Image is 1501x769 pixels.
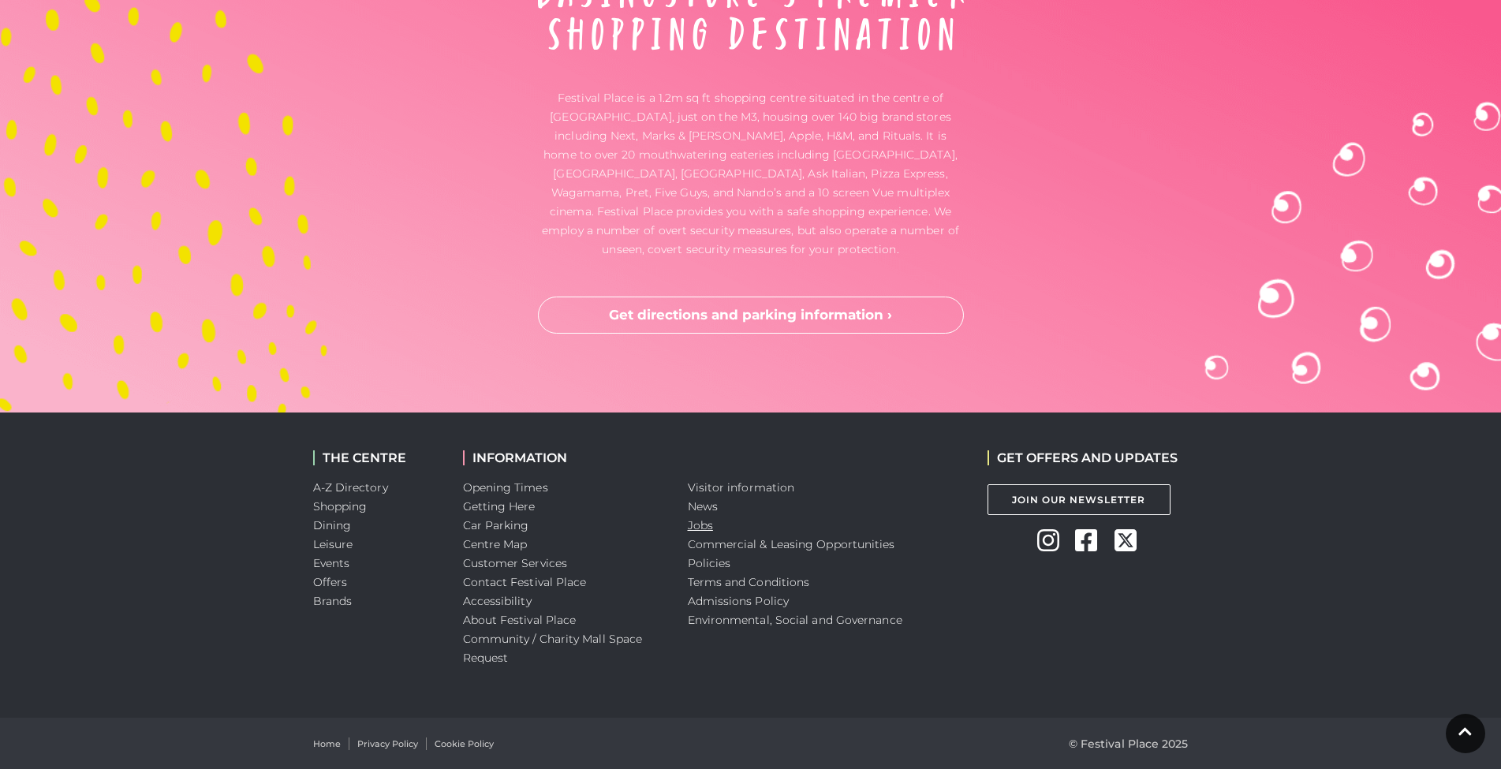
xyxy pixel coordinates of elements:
[463,480,548,495] a: Opening Times
[463,594,532,608] a: Accessibility
[988,484,1171,515] a: Join Our Newsletter
[313,518,352,532] a: Dining
[463,499,536,513] a: Getting Here
[688,556,731,570] a: Policies
[688,594,790,608] a: Admissions Policy
[688,499,718,513] a: News
[313,594,353,608] a: Brands
[538,297,964,334] a: Get directions and parking information ›
[688,575,810,589] a: Terms and Conditions
[688,518,713,532] a: Jobs
[1069,734,1189,753] p: © Festival Place 2025
[435,737,494,751] a: Cookie Policy
[357,737,418,751] a: Privacy Policy
[313,499,368,513] a: Shopping
[313,480,388,495] a: A-Z Directory
[313,556,350,570] a: Events
[463,518,529,532] a: Car Parking
[463,632,643,665] a: Community / Charity Mall Space Request
[988,450,1178,465] h2: GET OFFERS AND UPDATES
[463,556,568,570] a: Customer Services
[463,613,577,627] a: About Festival Place
[538,88,964,259] p: Festival Place is a 1.2m sq ft shopping centre situated in the centre of [GEOGRAPHIC_DATA], just ...
[463,450,664,465] h2: INFORMATION
[688,537,895,551] a: Commercial & Leasing Opportunities
[463,575,587,589] a: Contact Festival Place
[313,537,353,551] a: Leisure
[313,737,341,751] a: Home
[313,450,439,465] h2: THE CENTRE
[688,613,902,627] a: Environmental, Social and Governance
[463,537,528,551] a: Centre Map
[688,480,795,495] a: Visitor information
[313,575,348,589] a: Offers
